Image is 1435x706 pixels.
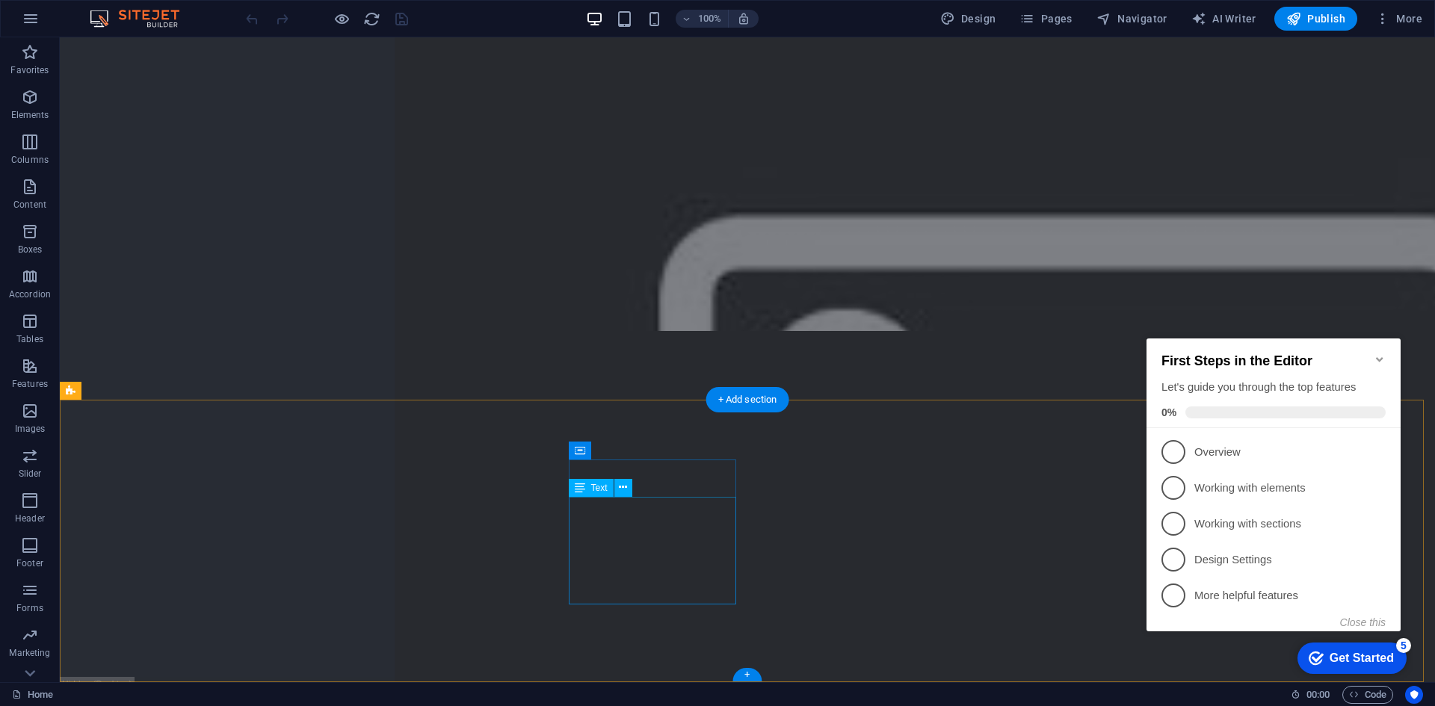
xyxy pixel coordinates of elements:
[15,513,45,524] p: Header
[1342,686,1393,704] button: Code
[1274,7,1357,31] button: Publish
[15,423,46,435] p: Images
[1375,11,1422,26] span: More
[940,11,996,26] span: Design
[1405,686,1423,704] button: Usercentrics
[934,7,1002,31] button: Design
[21,90,45,102] span: 0%
[157,326,266,357] div: Get Started 5 items remaining, 0% complete
[591,483,608,492] span: Text
[1191,11,1256,26] span: AI Writer
[54,271,233,287] p: More helpful features
[934,7,1002,31] div: Design (Ctrl+Alt+Y)
[200,300,245,312] button: Close this
[19,468,42,480] p: Slider
[706,387,789,412] div: + Add section
[233,37,245,49] div: Minimize checklist
[11,109,49,121] p: Elements
[6,153,260,189] li: Working with elements
[1013,7,1078,31] button: Pages
[676,10,729,28] button: 100%
[1185,7,1262,31] button: AI Writer
[21,63,245,78] div: Let's guide you through the top features
[16,333,43,345] p: Tables
[1090,7,1173,31] button: Navigator
[9,647,50,659] p: Marketing
[6,117,260,153] li: Overview
[1019,11,1072,26] span: Pages
[256,321,271,336] div: 5
[732,668,762,681] div: +
[1306,686,1330,704] span: 00 00
[16,602,43,614] p: Forms
[9,288,51,300] p: Accordion
[54,199,233,215] p: Working with sections
[6,261,260,297] li: More helpful features
[1317,689,1319,700] span: :
[6,189,260,225] li: Working with sections
[1349,686,1386,704] span: Code
[54,164,233,179] p: Working with elements
[16,557,43,569] p: Footer
[12,686,53,704] a: Click to cancel selection. Double-click to open Pages
[698,10,722,28] h6: 100%
[86,10,198,28] img: Editor Logo
[11,154,49,166] p: Columns
[21,37,245,52] h2: First Steps in the Editor
[189,335,253,348] div: Get Started
[1096,11,1167,26] span: Navigator
[1291,686,1330,704] h6: Session time
[1286,11,1345,26] span: Publish
[737,12,750,25] i: On resize automatically adjust zoom level to fit chosen device.
[333,10,351,28] button: Click here to leave preview mode and continue editing
[6,225,260,261] li: Design Settings
[1369,7,1428,31] button: More
[362,10,380,28] button: reload
[363,10,380,28] i: Reload page
[54,128,233,143] p: Overview
[54,235,233,251] p: Design Settings
[13,199,46,211] p: Content
[18,244,43,256] p: Boxes
[10,64,49,76] p: Favorites
[12,378,48,390] p: Features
